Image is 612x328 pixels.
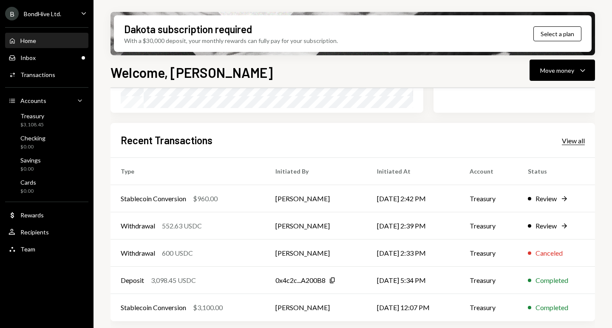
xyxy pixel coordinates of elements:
td: [PERSON_NAME] [265,185,367,212]
div: Rewards [20,211,44,219]
div: 552.63 USDC [162,221,202,231]
td: [DATE] 2:33 PM [367,240,459,267]
div: Treasury [20,112,44,120]
a: Transactions [5,67,88,82]
td: [PERSON_NAME] [265,240,367,267]
a: Savings$0.00 [5,154,88,174]
a: Team [5,241,88,257]
div: $0.00 [20,165,41,173]
a: Treasury$3,108.45 [5,110,88,130]
div: $960.00 [193,194,218,204]
a: Checking$0.00 [5,132,88,152]
th: Type [110,158,265,185]
th: Account [459,158,518,185]
div: 0x4c2c...A200B8 [275,275,326,285]
div: Deposit [121,275,144,285]
a: Cards$0.00 [5,176,88,197]
div: BondHive Ltd. [24,10,61,17]
a: Recipients [5,224,88,240]
div: Withdrawal [121,248,155,258]
div: Savings [20,157,41,164]
div: $3,108.45 [20,121,44,128]
div: Checking [20,134,45,142]
div: $0.00 [20,188,36,195]
div: Cards [20,179,36,186]
div: With a $30,000 deposit, your monthly rewards can fully pay for your subscription. [124,36,338,45]
div: Accounts [20,97,46,104]
a: Accounts [5,93,88,108]
div: Canceled [535,248,563,258]
td: Treasury [459,212,518,240]
div: 600 USDC [162,248,193,258]
a: Home [5,33,88,48]
th: Status [518,158,595,185]
td: [DATE] 2:42 PM [367,185,459,212]
td: Treasury [459,185,518,212]
div: Home [20,37,36,44]
th: Initiated By [265,158,367,185]
div: Inbox [20,54,36,61]
div: Move money [540,66,574,75]
td: [PERSON_NAME] [265,212,367,240]
div: $0.00 [20,143,45,151]
a: Inbox [5,50,88,65]
div: 3,098.45 USDC [151,275,196,285]
div: $3,100.00 [193,302,223,313]
div: Withdrawal [121,221,155,231]
div: Completed [535,302,568,313]
a: View all [562,136,585,145]
div: Dakota subscription required [124,22,252,36]
div: Stablecoin Conversion [121,302,186,313]
div: Review [535,194,557,204]
button: Select a plan [533,26,581,41]
div: Transactions [20,71,55,78]
div: B [5,7,19,20]
h1: Welcome, [PERSON_NAME] [110,64,273,81]
td: Treasury [459,294,518,321]
button: Move money [530,60,595,81]
div: Review [535,221,557,231]
td: [DATE] 5:34 PM [367,267,459,294]
h2: Recent Transactions [121,133,212,147]
th: Initiated At [367,158,459,185]
a: Rewards [5,207,88,222]
div: Recipients [20,228,49,236]
td: Treasury [459,240,518,267]
td: [DATE] 2:39 PM [367,212,459,240]
div: Team [20,245,35,253]
div: Completed [535,275,568,285]
td: [PERSON_NAME] [265,294,367,321]
td: [DATE] 12:07 PM [367,294,459,321]
div: Stablecoin Conversion [121,194,186,204]
td: Treasury [459,267,518,294]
